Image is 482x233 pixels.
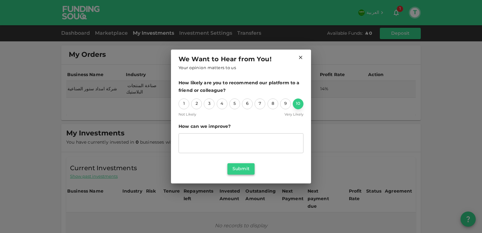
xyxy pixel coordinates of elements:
span: Very Likely [285,112,303,118]
span: Your opinion matters to us [179,65,236,72]
span: Not Likely [179,112,196,118]
div: 2 [191,99,202,109]
div: 4 [217,99,227,109]
div: 3 [204,99,215,109]
div: 1 [179,99,189,109]
div: 6 [242,99,253,109]
button: Submit [227,163,255,175]
textarea: suggestion [183,136,299,150]
div: 8 [267,99,278,109]
div: suggestion [179,133,303,153]
div: 7 [255,99,265,109]
div: 10 [293,99,303,109]
span: How likely are you to recommend our platform to a friend or colleague? [179,79,303,95]
div: 9 [280,99,291,109]
div: 5 [229,99,240,109]
span: We Want to Hear from You! [179,55,272,65]
span: How can we improve? [179,123,303,131]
